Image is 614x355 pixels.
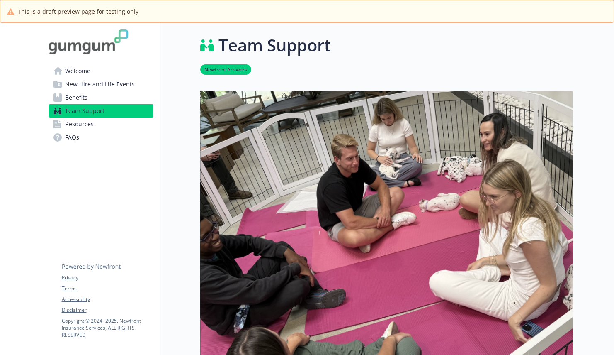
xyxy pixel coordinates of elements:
a: Benefits [49,91,153,104]
a: Privacy [62,274,153,282]
span: Team Support [65,104,104,118]
span: This is a draft preview page for testing only [18,7,138,16]
span: Benefits [65,91,87,104]
a: Disclaimer [62,306,153,314]
p: Copyright © 2024 - 2025 , Newfront Insurance Services, ALL RIGHTS RESERVED [62,317,153,338]
a: FAQs [49,131,153,144]
span: FAQs [65,131,79,144]
a: Resources [49,118,153,131]
a: Team Support [49,104,153,118]
span: Resources [65,118,94,131]
a: Welcome [49,64,153,78]
a: New Hire and Life Events [49,78,153,91]
a: Terms [62,285,153,292]
a: Newfront Answers [200,65,251,73]
h1: Team Support [218,33,331,58]
span: New Hire and Life Events [65,78,135,91]
a: Accessibility [62,296,153,303]
span: Welcome [65,64,90,78]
